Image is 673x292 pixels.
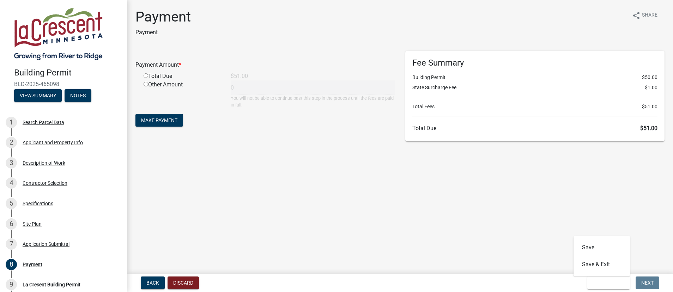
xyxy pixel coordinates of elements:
div: La Cresent Building Permit [23,282,80,287]
h4: Building Permit [14,68,121,78]
div: Search Parcel Data [23,120,64,125]
button: Notes [65,89,91,102]
div: 4 [6,177,17,189]
div: Specifications [23,201,53,206]
li: Building Permit [412,74,657,81]
button: Back [141,276,165,289]
button: Save & Exit [587,276,630,289]
div: Application Submittal [23,242,69,247]
wm-modal-confirm: Notes [65,93,91,99]
h6: Fee Summary [412,58,657,68]
button: Save [574,239,630,256]
button: Make Payment [135,114,183,127]
div: 9 [6,279,17,290]
div: Payment [23,262,42,267]
div: Total Due [138,72,225,80]
div: Contractor Selection [23,181,67,185]
div: Applicant and Property Info [23,140,83,145]
span: Share [642,11,657,20]
button: Save & Exit [574,256,630,273]
button: View Summary [14,89,62,102]
div: 5 [6,198,17,209]
div: 6 [6,218,17,230]
span: $1.00 [645,84,657,91]
li: Total Fees [412,103,657,110]
div: Other Amount [138,80,225,108]
li: State Surcharge Fee [412,84,657,91]
span: Next [641,280,654,286]
span: Save & Exit [593,280,620,286]
button: Next [636,276,659,289]
div: Description of Work [23,160,65,165]
div: 8 [6,259,17,270]
img: City of La Crescent, Minnesota [14,7,103,60]
span: Make Payment [141,117,177,123]
wm-modal-confirm: Summary [14,93,62,99]
span: BLD-2025-465098 [14,81,113,87]
span: $50.00 [642,74,657,81]
span: $51.00 [640,125,657,132]
span: $51.00 [642,103,657,110]
div: 2 [6,137,17,148]
div: Payment Amount [130,61,400,69]
button: Discard [168,276,199,289]
button: shareShare [626,8,663,22]
div: 7 [6,238,17,250]
h1: Payment [135,8,191,25]
p: Payment [135,28,191,37]
h6: Total Due [412,125,657,132]
div: Save & Exit [574,236,630,276]
span: Back [146,280,159,286]
div: 3 [6,157,17,169]
div: 1 [6,117,17,128]
i: share [632,11,641,20]
div: Site Plan [23,221,42,226]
